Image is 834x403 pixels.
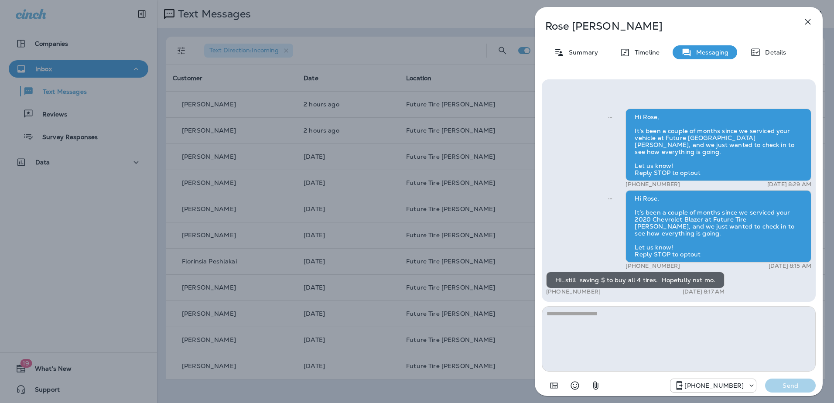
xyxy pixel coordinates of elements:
[625,190,811,263] div: Hi Rose, It’s been a couple of months since we serviced your 2020 Chevrolet Blazer at Future Tire...
[608,194,612,202] span: Sent
[761,49,786,56] p: Details
[625,181,680,188] p: [PHONE_NUMBER]
[545,377,563,394] button: Add in a premade template
[625,109,811,181] div: Hi Rose, It’s been a couple of months since we serviced your vehicle at Future [GEOGRAPHIC_DATA][...
[546,288,601,295] p: [PHONE_NUMBER]
[566,377,584,394] button: Select an emoji
[769,263,811,270] p: [DATE] 8:15 AM
[684,382,744,389] p: [PHONE_NUMBER]
[625,263,680,270] p: [PHONE_NUMBER]
[564,49,598,56] p: Summary
[670,380,756,391] div: +1 (928) 232-1970
[683,288,725,295] p: [DATE] 8:17 AM
[608,113,612,120] span: Sent
[692,49,728,56] p: Messaging
[767,181,811,188] p: [DATE] 8:29 AM
[630,49,660,56] p: Timeline
[545,20,783,32] p: Rose [PERSON_NAME]
[546,272,725,288] div: Hi..still saving $ to buy all 4 tires. Hopefully nxt mo.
